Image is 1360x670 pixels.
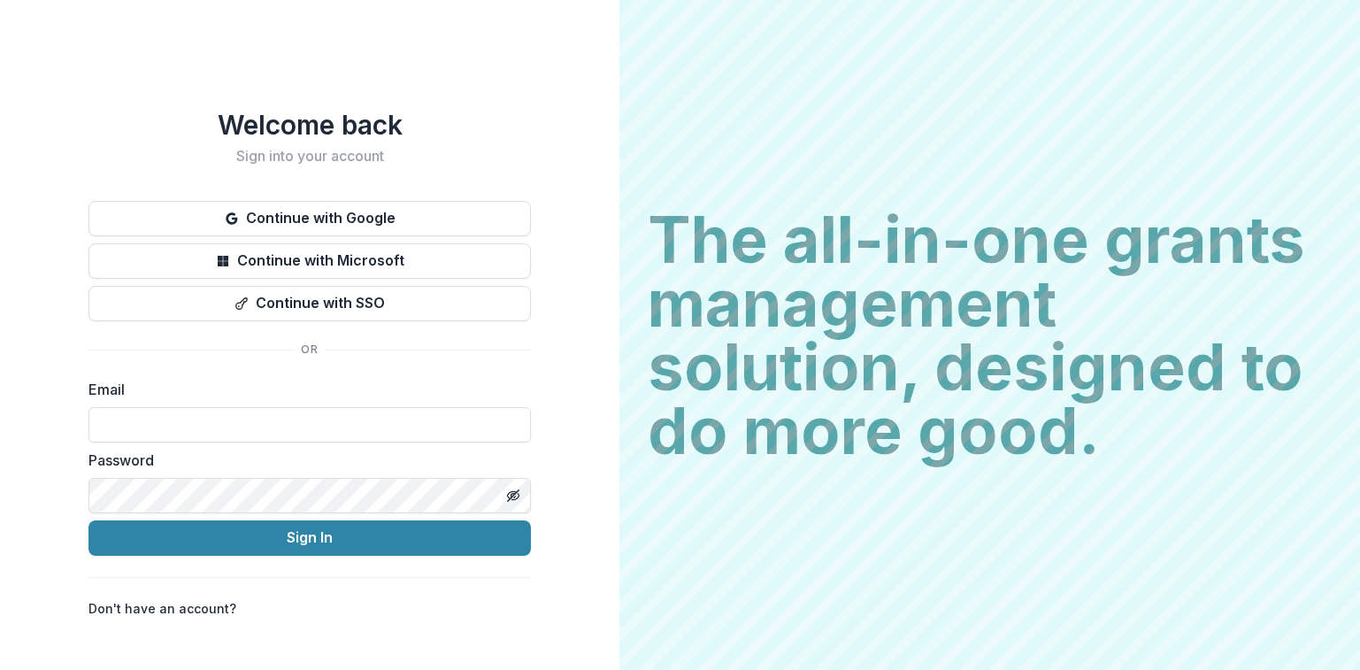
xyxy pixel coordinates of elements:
button: Toggle password visibility [499,481,527,510]
button: Sign In [88,520,531,556]
h1: Welcome back [88,109,531,141]
p: Don't have an account? [88,599,236,618]
button: Continue with Microsoft [88,243,531,279]
label: Password [88,450,520,471]
button: Continue with Google [88,201,531,236]
button: Continue with SSO [88,286,531,321]
label: Email [88,379,520,400]
h2: Sign into your account [88,148,531,165]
